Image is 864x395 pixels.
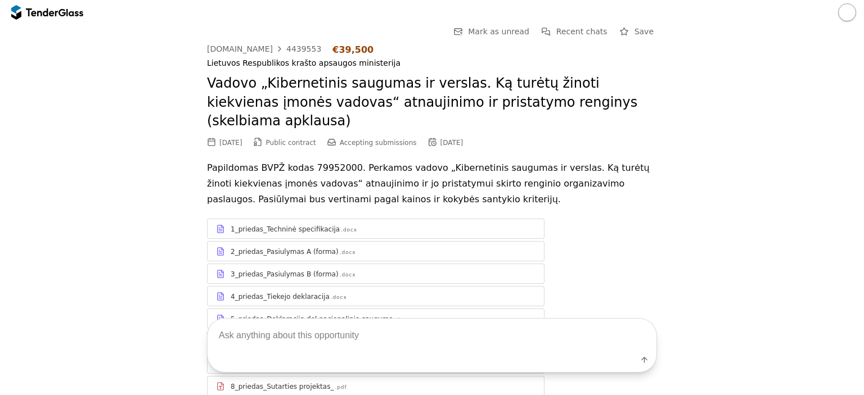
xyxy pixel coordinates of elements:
div: 4_priedas_Tiekejo deklaracija [231,292,330,301]
div: 1_priedas_Techninė specifikacija [231,225,340,234]
span: Recent chats [556,27,607,36]
div: .docx [341,226,357,234]
div: .docx [340,249,356,256]
button: Recent chats [538,25,611,39]
div: .docx [340,271,356,279]
span: Accepting submissions [340,139,417,147]
p: Papildomas BVPŽ kodas 79952000. Perkamos vadovo „Kibernetinis saugumas ir verslas. Ką turėtų žino... [207,160,657,207]
a: 2_priedas_Pasiulymas A (forma).docx [207,241,544,261]
a: 4_priedas_Tiekejo deklaracija.docx [207,286,544,306]
a: 3_priedas_Pasiulymas B (forma).docx [207,264,544,284]
div: [DOMAIN_NAME] [207,45,273,53]
div: [DATE] [219,139,242,147]
button: Mark as unread [450,25,533,39]
div: €39,500 [332,44,373,55]
div: 4439553 [286,45,321,53]
h2: Vadovo „Kibernetinis saugumas ir verslas. Ką turėtų žinoti kiekvienas įmonės vadovas“ atnaujinimo... [207,74,657,131]
div: 3_priedas_Pasiulymas B (forma) [231,270,339,279]
a: [DOMAIN_NAME]4439553 [207,44,321,53]
div: Lietuvos Respublikos krašto apsaugos ministerija [207,58,657,68]
div: 2_priedas_Pasiulymas A (forma) [231,247,339,256]
div: [DATE] [440,139,463,147]
span: Save [634,27,654,36]
div: .docx [331,294,347,301]
button: Save [616,25,657,39]
span: Mark as unread [468,27,529,36]
span: Public contract [266,139,316,147]
a: 1_priedas_Techninė specifikacija.docx [207,219,544,239]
